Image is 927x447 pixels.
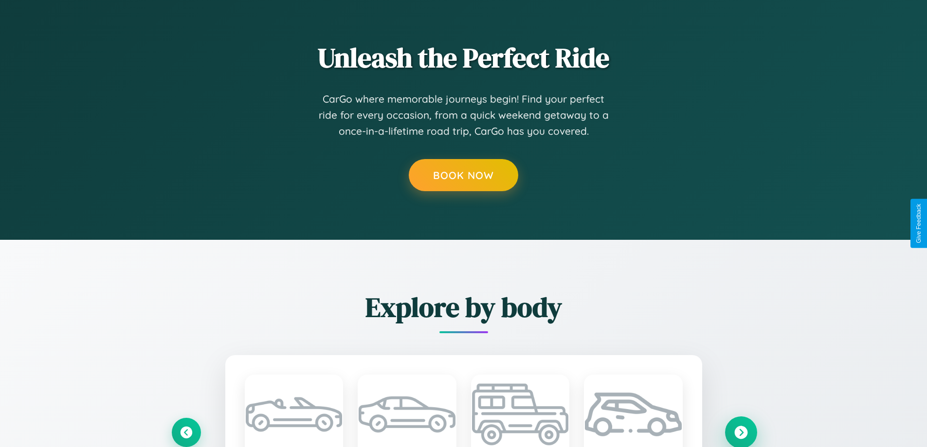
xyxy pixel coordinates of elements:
[409,159,518,191] button: Book Now
[915,204,922,243] div: Give Feedback
[172,39,756,76] h2: Unleash the Perfect Ride
[172,288,756,326] h2: Explore by body
[318,91,610,140] p: CarGo where memorable journeys begin! Find your perfect ride for every occasion, from a quick wee...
